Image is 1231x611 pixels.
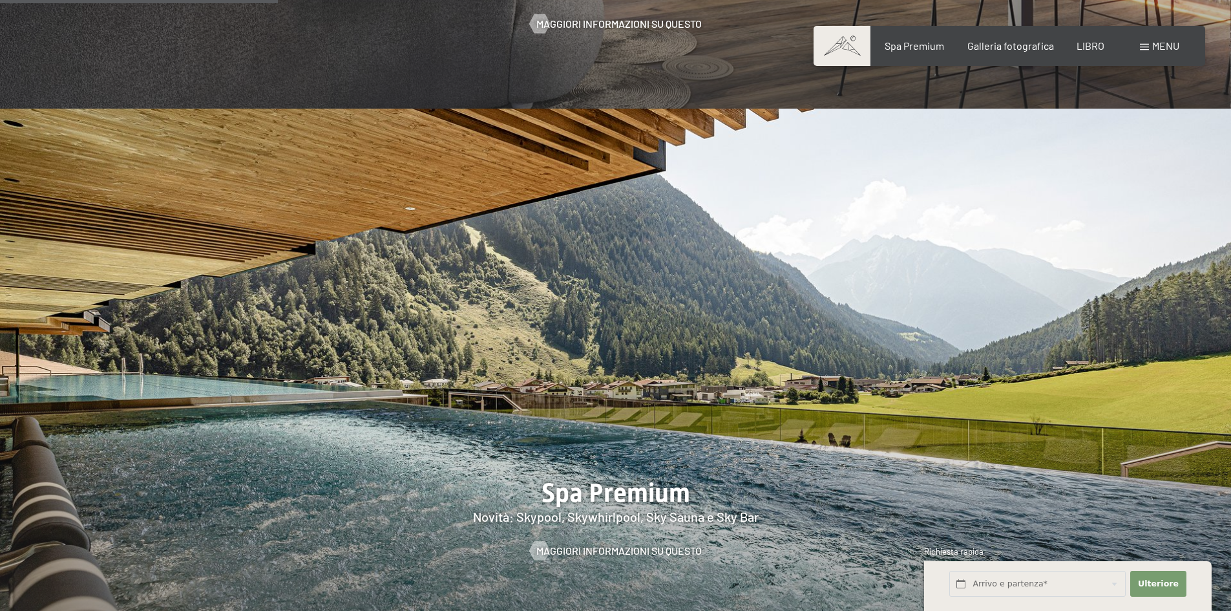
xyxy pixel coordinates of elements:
a: Galleria fotografica [967,39,1054,52]
font: menu [1152,39,1179,52]
a: Maggiori informazioni su questo [530,17,702,31]
button: Ulteriore [1130,571,1186,597]
font: Maggiori informazioni su questo [536,17,702,30]
a: Maggiori informazioni su questo [530,544,702,558]
font: Richiesta rapida [924,546,984,557]
a: Spa Premium [885,39,944,52]
a: LIBRO [1077,39,1104,52]
font: Ulteriore [1138,579,1179,588]
font: Maggiori informazioni su questo [536,544,702,557]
